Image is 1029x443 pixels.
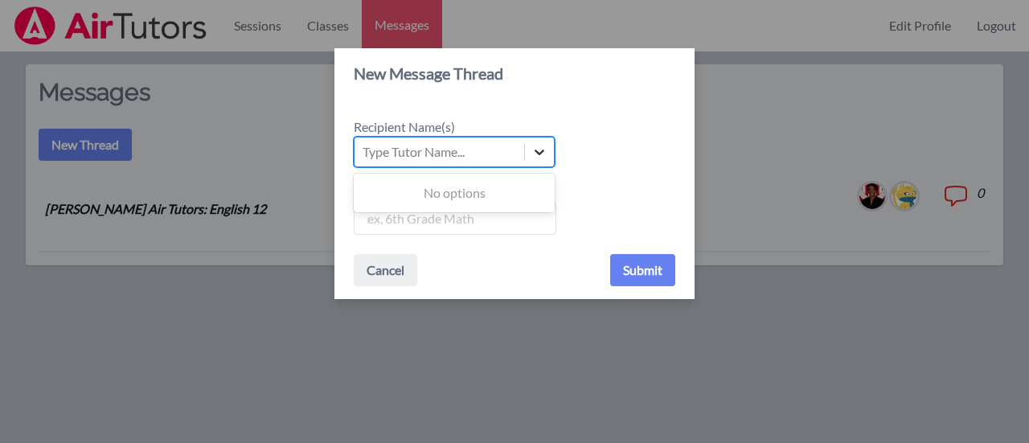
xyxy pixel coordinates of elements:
[354,177,555,209] div: No options
[363,142,465,162] div: Type Tutor Name...
[334,48,695,98] header: New Message Thread
[354,119,455,134] span: Recipient Name(s)
[610,254,675,286] button: Submit
[354,254,417,286] button: Cancel
[354,203,556,235] input: ex, 6th Grade Math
